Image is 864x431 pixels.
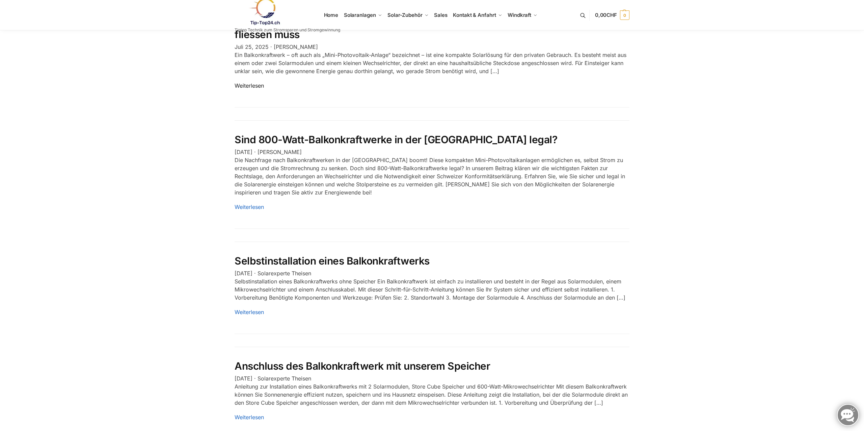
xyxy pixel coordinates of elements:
a: Weiterlesen [235,309,264,315]
span: Windkraft [508,12,531,18]
a: Selbstinstallation eines Balkonkraftwerks [235,255,430,267]
p: Tiptop Technik zum Stromsparen und Stromgewinnung [235,28,340,32]
a: Anschluss des Balkonkraftwerk mit unserem Speicher [235,360,490,372]
span: Solar-Zubehör [387,12,423,18]
span: 0 [620,10,629,20]
span: 0,00 [595,12,617,18]
time: [DATE] [235,149,252,155]
span: Kontakt & Anfahrt [453,12,496,18]
time: [DATE] [235,375,252,382]
a: 0,00CHF 0 [595,5,629,25]
a: Balkonkraftwerk wie es funktioniert und wie der Strom weiss wohin er fliessen muss [235,16,566,40]
time: [DATE] [235,270,252,277]
span: · Solarexperte Theisen [254,270,311,277]
span: · [PERSON_NAME] [254,149,302,155]
span: CHF [606,12,617,18]
p: Selbstinstallation eines Balkonkraftwerks ohne Speicher Ein Balkonkraftwerk ist einfach zu instal... [235,277,629,302]
a: Sind 800-Watt-Balkonkraftwerke in der [GEOGRAPHIC_DATA] legal? [235,133,557,146]
span: · [PERSON_NAME] [270,43,318,50]
a: Weiterlesen [235,414,264,421]
a: Weiterlesen [235,82,264,89]
p: Ein Balkonkraftwerk – oft auch als „Mini-Photovoltaik-Anlage“ bezeichnet – ist eine kompakte Sola... [235,51,629,75]
time: Juli 25, 2025 [235,43,269,50]
span: Solaranlagen [344,12,376,18]
span: Sales [434,12,448,18]
p: Die Nachfrage nach Balkonkraftwerken in der [GEOGRAPHIC_DATA] boomt! Diese kompakten Mini-Photovo... [235,156,629,196]
a: Weiterlesen [235,204,264,210]
p: Anleitung zur Installation eines Balkonkraftwerks mit 2 Solarmodulen, Store Cube Speicher und 600... [235,382,629,407]
span: · Solarexperte Theisen [254,375,311,382]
